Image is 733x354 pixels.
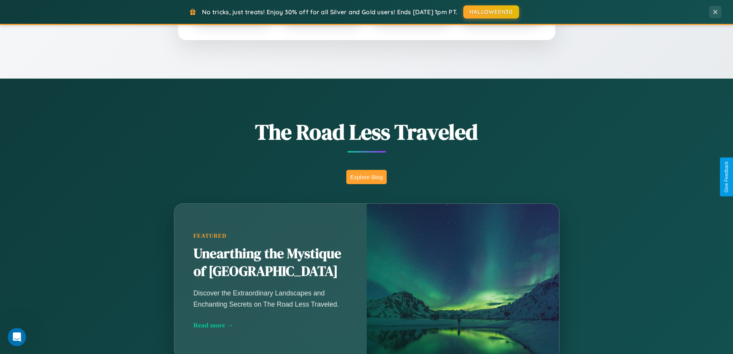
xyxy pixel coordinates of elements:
div: Featured [194,233,347,239]
div: Read more → [194,321,347,329]
p: Discover the Extraordinary Landscapes and Enchanting Secrets on The Road Less Traveled. [194,288,347,309]
button: Explore Blog [346,170,387,184]
button: HALLOWEEN30 [463,5,519,18]
iframe: Intercom live chat [8,328,26,346]
span: No tricks, just treats! Enjoy 30% off for all Silver and Gold users! Ends [DATE] 1pm PT. [202,8,457,16]
div: Give Feedback [724,161,729,193]
h1: The Road Less Traveled [136,117,598,147]
h2: Unearthing the Mystique of [GEOGRAPHIC_DATA] [194,245,347,280]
